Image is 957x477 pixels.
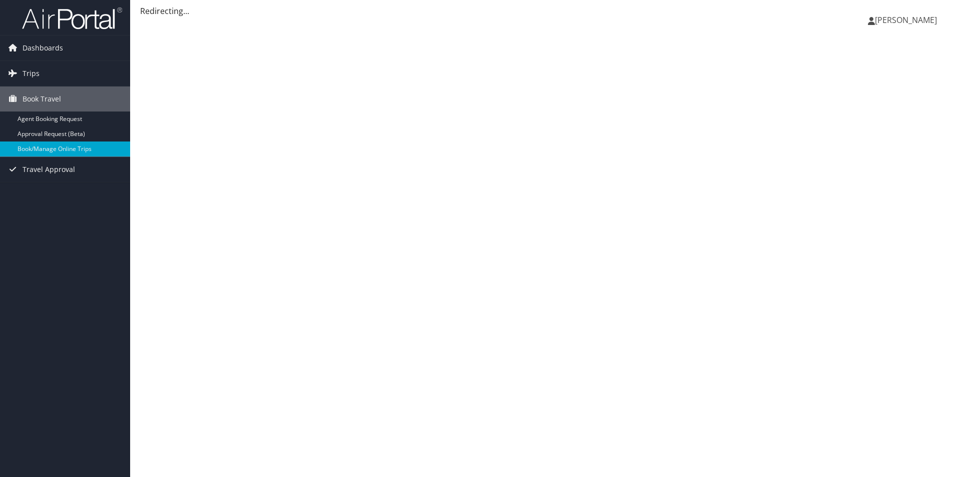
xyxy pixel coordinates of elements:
[868,5,947,35] a: [PERSON_NAME]
[22,6,122,30] img: airportal-logo.png
[875,14,937,25] span: [PERSON_NAME]
[23,86,61,111] span: Book Travel
[23,35,63,60] span: Dashboards
[23,61,40,86] span: Trips
[23,157,75,182] span: Travel Approval
[140,5,947,17] div: Redirecting...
